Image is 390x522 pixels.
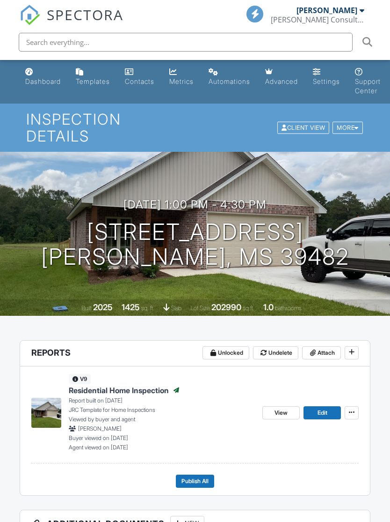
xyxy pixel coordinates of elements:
a: Templates [72,64,114,90]
a: Metrics [166,64,197,90]
a: Contacts [121,64,158,90]
div: [PERSON_NAME] [296,6,357,15]
span: Built [81,305,92,312]
div: Client View [277,121,329,134]
a: Advanced [261,64,302,90]
div: Support Center [355,77,381,95]
img: The Best Home Inspection Software - Spectora [20,5,40,25]
div: Templates [76,77,110,85]
span: bathrooms [275,305,302,312]
input: Search everything... [19,33,353,52]
div: Jason Rivers Consulting, LLC [271,15,364,24]
a: Automations (Basic) [205,64,254,90]
h1: Inspection Details [26,111,364,144]
span: SPECTORA [47,5,123,24]
div: Metrics [169,77,194,85]
div: 2025 [93,302,113,312]
div: 1425 [122,302,140,312]
span: sq. ft. [141,305,154,312]
a: Support Center [351,64,384,100]
div: Advanced [265,77,298,85]
div: Contacts [125,77,154,85]
h3: [DATE] 1:00 pm - 4:30 pm [123,198,267,211]
a: SPECTORA [20,13,123,32]
span: sq.ft. [243,305,254,312]
a: Settings [309,64,344,90]
div: More [332,121,363,134]
span: slab [171,305,181,312]
span: Lot Size [190,305,210,312]
div: Settings [313,77,340,85]
div: 1.0 [263,302,274,312]
div: Automations [209,77,250,85]
a: Dashboard [22,64,65,90]
div: Dashboard [25,77,61,85]
h1: [STREET_ADDRESS] [PERSON_NAME], MS 39482 [41,220,349,269]
div: 202990 [211,302,241,312]
a: Client View [276,124,332,131]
